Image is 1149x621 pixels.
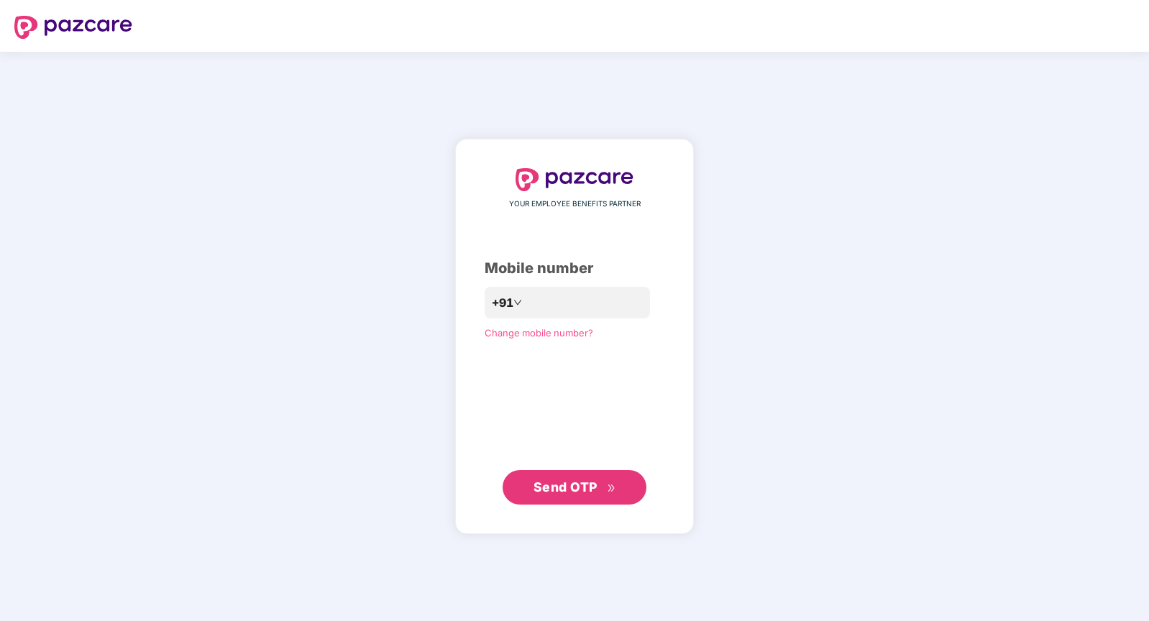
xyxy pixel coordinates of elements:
span: Send OTP [534,479,598,494]
a: Change mobile number? [485,327,593,339]
span: +91 [492,294,513,312]
div: Mobile number [485,257,664,280]
img: logo [516,168,633,191]
span: down [513,298,522,307]
img: logo [14,16,132,39]
span: YOUR EMPLOYEE BENEFITS PARTNER [509,198,641,210]
button: Send OTPdouble-right [503,470,646,505]
span: double-right [607,484,616,493]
